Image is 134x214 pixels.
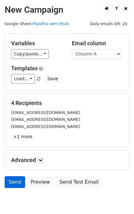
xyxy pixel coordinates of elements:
[11,40,63,47] h5: Variables
[11,117,80,122] small: [EMAIL_ADDRESS][DOMAIN_NAME]
[11,65,38,72] a: Templates
[103,184,134,214] iframe: Chat Widget
[5,21,69,26] small: Google Sheet:
[11,124,80,129] small: [EMAIL_ADDRESS][DOMAIN_NAME]
[11,110,80,115] small: [EMAIL_ADDRESS][DOMAIN_NAME]
[27,176,54,188] a: Preview
[11,133,34,141] a: +1 more
[45,74,61,84] button: Save
[11,49,49,59] a: Copy/paste...
[103,184,134,214] div: Widget de chat
[88,20,129,27] span: Daily emails left: 20
[11,157,123,164] h5: Advanced
[5,176,25,188] a: Send
[5,5,129,15] h2: New Campaign
[11,100,123,107] h5: 4 Recipients
[32,21,69,26] a: Planilha sem título
[88,21,129,26] a: Daily emails left: 20
[55,176,102,188] a: Send Test Email
[11,74,35,84] a: Load...
[72,40,123,47] h5: Email column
